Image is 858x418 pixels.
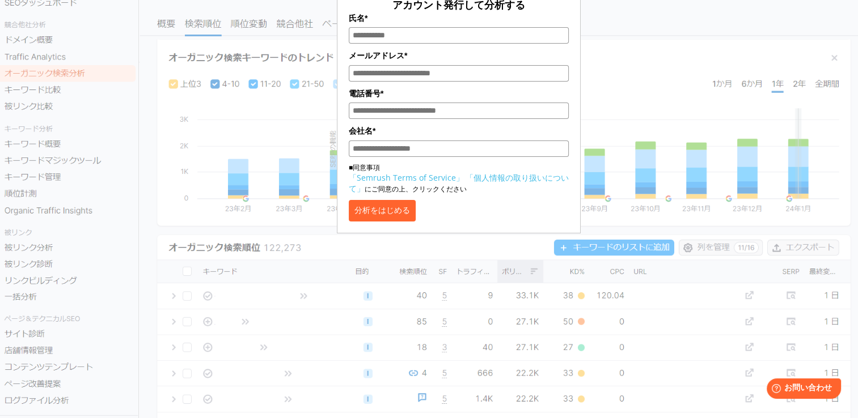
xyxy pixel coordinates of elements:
button: 分析をはじめる [349,200,416,221]
label: メールアドレス* [349,49,569,62]
label: 電話番号* [349,87,569,100]
p: ■同意事項 にご同意の上、クリックください [349,163,569,194]
iframe: Help widget launcher [757,374,846,406]
a: 「Semrush Terms of Service」 [349,172,464,183]
a: 「個人情報の取り扱いについて」 [349,172,569,194]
